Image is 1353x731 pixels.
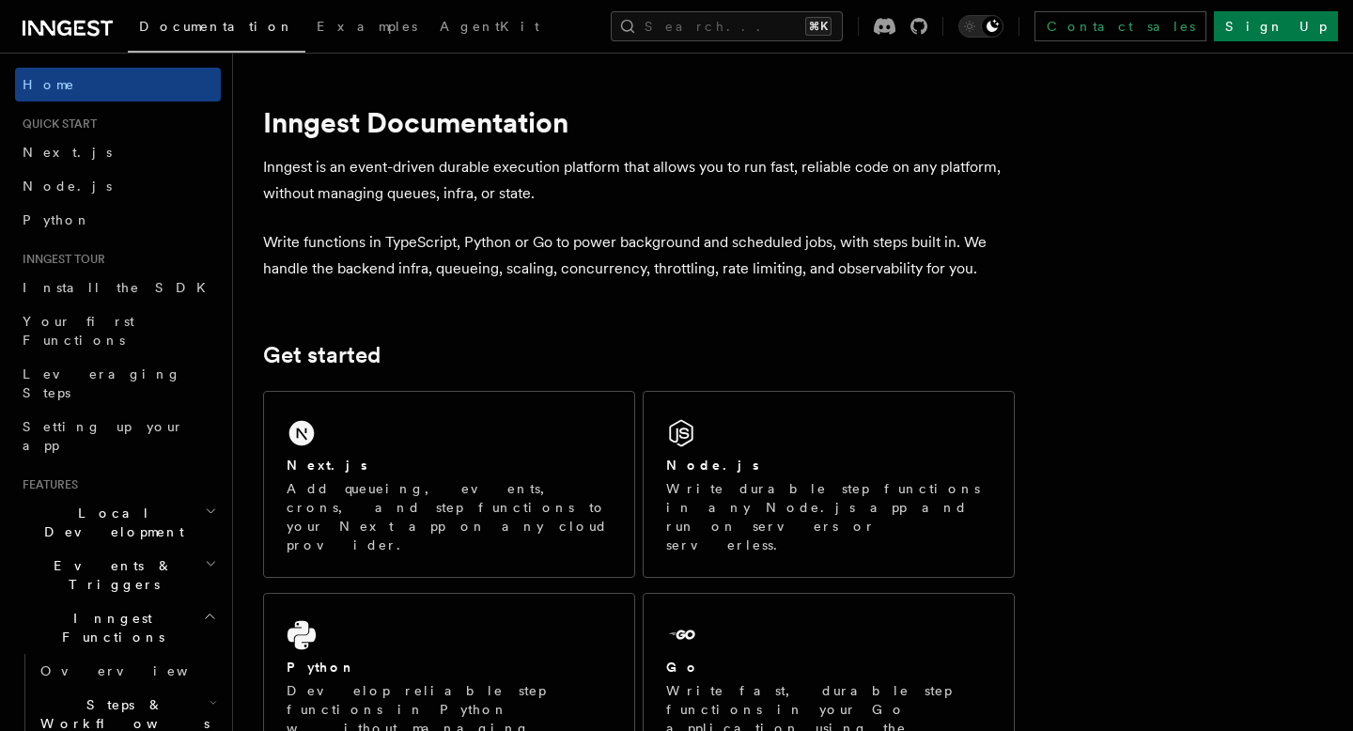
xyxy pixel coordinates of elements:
a: Your first Functions [15,304,221,357]
span: Python [23,212,91,227]
span: Install the SDK [23,280,217,295]
a: Examples [305,6,428,51]
h2: Go [666,658,700,677]
p: Add queueing, events, crons, and step functions to your Next app on any cloud provider. [287,479,612,554]
a: Next.jsAdd queueing, events, crons, and step functions to your Next app on any cloud provider. [263,391,635,578]
a: Setting up your app [15,410,221,462]
a: Contact sales [1034,11,1206,41]
span: Your first Functions [23,314,134,348]
a: Documentation [128,6,305,53]
span: Documentation [139,19,294,34]
span: Inngest Functions [15,609,203,646]
span: Inngest tour [15,252,105,267]
span: Overview [40,663,234,678]
a: Python [15,203,221,237]
button: Inngest Functions [15,601,221,654]
span: Next.js [23,145,112,160]
a: Leveraging Steps [15,357,221,410]
span: Events & Triggers [15,556,205,594]
span: Home [23,75,75,94]
button: Events & Triggers [15,549,221,601]
p: Write functions in TypeScript, Python or Go to power background and scheduled jobs, with steps bu... [263,229,1015,282]
span: Leveraging Steps [23,366,181,400]
a: Node.js [15,169,221,203]
a: Next.js [15,135,221,169]
a: Node.jsWrite durable step functions in any Node.js app and run on servers or serverless. [643,391,1015,578]
a: Sign Up [1214,11,1338,41]
span: Local Development [15,504,205,541]
p: Inngest is an event-driven durable execution platform that allows you to run fast, reliable code ... [263,154,1015,207]
span: Node.js [23,179,112,194]
h2: Python [287,658,356,677]
span: Quick start [15,117,97,132]
span: Examples [317,19,417,34]
a: Overview [33,654,221,688]
span: AgentKit [440,19,539,34]
a: AgentKit [428,6,551,51]
h1: Inngest Documentation [263,105,1015,139]
a: Home [15,68,221,101]
span: Features [15,477,78,492]
h2: Node.js [666,456,759,474]
button: Search...⌘K [611,11,843,41]
a: Install the SDK [15,271,221,304]
p: Write durable step functions in any Node.js app and run on servers or serverless. [666,479,991,554]
span: Setting up your app [23,419,184,453]
h2: Next.js [287,456,367,474]
button: Local Development [15,496,221,549]
a: Get started [263,342,381,368]
kbd: ⌘K [805,17,832,36]
button: Toggle dark mode [958,15,1003,38]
